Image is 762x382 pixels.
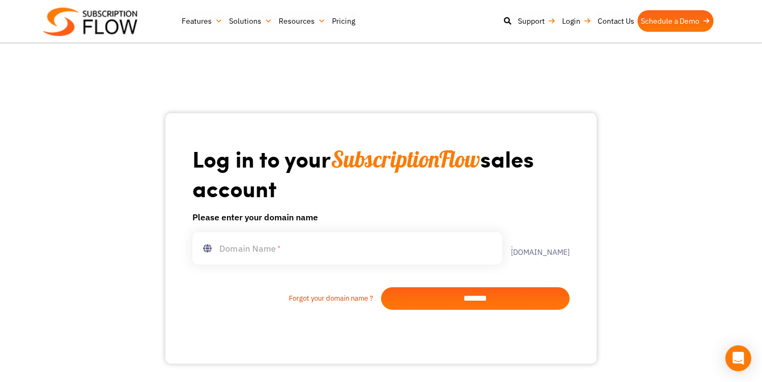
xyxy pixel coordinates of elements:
a: Schedule a Demo [638,10,713,32]
h6: Please enter your domain name [192,211,570,224]
span: SubscriptionFlow [331,145,480,173]
a: Pricing [329,10,358,32]
a: Features [178,10,226,32]
h1: Log in to your sales account [192,144,570,202]
a: Contact Us [594,10,638,32]
a: Login [559,10,594,32]
a: Resources [275,10,329,32]
a: Forgot your domain name ? [192,293,381,304]
div: Open Intercom Messenger [725,345,751,371]
img: Subscriptionflow [43,8,137,36]
a: Solutions [226,10,275,32]
label: .[DOMAIN_NAME] [502,241,570,256]
a: Support [515,10,559,32]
